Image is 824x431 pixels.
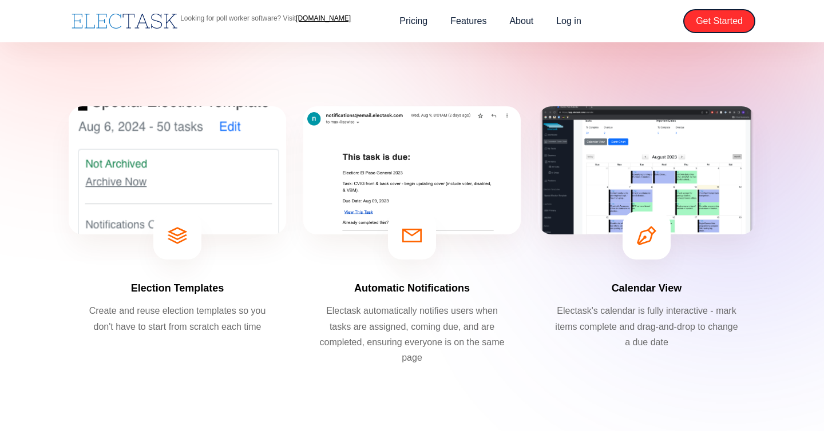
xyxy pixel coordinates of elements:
a: Log in [545,9,593,33]
p: Create and reuse election templates so you don't have to start from scratch each time [83,303,272,334]
a: [DOMAIN_NAME] [296,14,351,22]
p: Electask's calendar is fully interactive - mark items complete and drag-and-drop to change a due ... [552,303,741,350]
h4: Automatic Notifications [354,281,470,295]
p: Looking for poll worker software? Visit [180,15,351,22]
p: Electask automatically notifies users when tasks are assigned, coming due, and are completed, ens... [318,303,506,365]
h4: Election Templates [131,281,224,295]
h4: Calendar View [612,281,682,295]
a: Features [439,9,498,33]
a: About [498,9,545,33]
a: Pricing [388,9,439,33]
a: home [69,11,180,31]
a: Get Started [683,9,755,33]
